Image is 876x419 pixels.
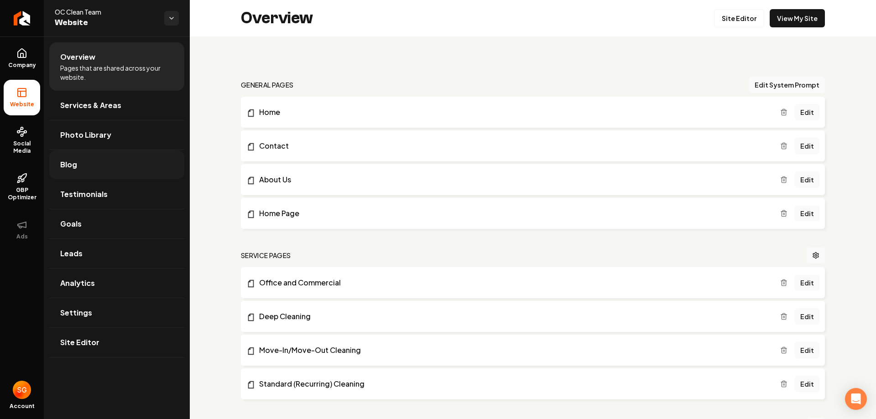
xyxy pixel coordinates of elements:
[55,16,157,29] span: Website
[246,208,780,219] a: Home Page
[49,120,184,150] a: Photo Library
[241,251,291,260] h2: Service Pages
[246,378,780,389] a: Standard (Recurring) Cleaning
[795,104,819,120] a: Edit
[241,80,294,89] h2: general pages
[4,119,40,162] a: Social Media
[13,233,31,240] span: Ads
[6,101,38,108] span: Website
[49,91,184,120] a: Services & Areas
[4,166,40,208] a: GBP Optimizer
[49,239,184,268] a: Leads
[749,77,825,93] button: Edit System Prompt
[4,212,40,248] button: Ads
[13,381,31,399] button: Open user button
[60,218,82,229] span: Goals
[49,150,184,179] a: Blog
[60,129,111,140] span: Photo Library
[4,41,40,76] a: Company
[10,403,35,410] span: Account
[770,9,825,27] a: View My Site
[795,205,819,222] a: Edit
[246,140,780,151] a: Contact
[60,52,95,62] span: Overview
[60,189,108,200] span: Testimonials
[13,381,31,399] img: Saxon Gallegos-Wilson
[795,342,819,358] a: Edit
[246,107,780,118] a: Home
[714,9,764,27] a: Site Editor
[60,63,173,82] span: Pages that are shared across your website.
[246,345,780,356] a: Move-In/Move-Out Cleaning
[246,174,780,185] a: About Us
[60,159,77,170] span: Blog
[795,274,819,291] a: Edit
[49,298,184,327] a: Settings
[845,388,867,410] div: Open Intercom Messenger
[49,209,184,238] a: Goals
[246,311,780,322] a: Deep Cleaning
[60,100,121,111] span: Services & Areas
[795,376,819,392] a: Edit
[14,11,31,26] img: Rebolt Logo
[795,171,819,188] a: Edit
[795,138,819,154] a: Edit
[5,62,40,69] span: Company
[55,7,157,16] span: OC Clean Team
[60,278,95,289] span: Analytics
[4,140,40,155] span: Social Media
[49,180,184,209] a: Testimonials
[4,186,40,201] span: GBP Optimizer
[241,9,313,27] h2: Overview
[795,308,819,325] a: Edit
[60,248,83,259] span: Leads
[49,328,184,357] a: Site Editor
[60,307,92,318] span: Settings
[60,337,99,348] span: Site Editor
[246,277,780,288] a: Office and Commercial
[49,269,184,298] a: Analytics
